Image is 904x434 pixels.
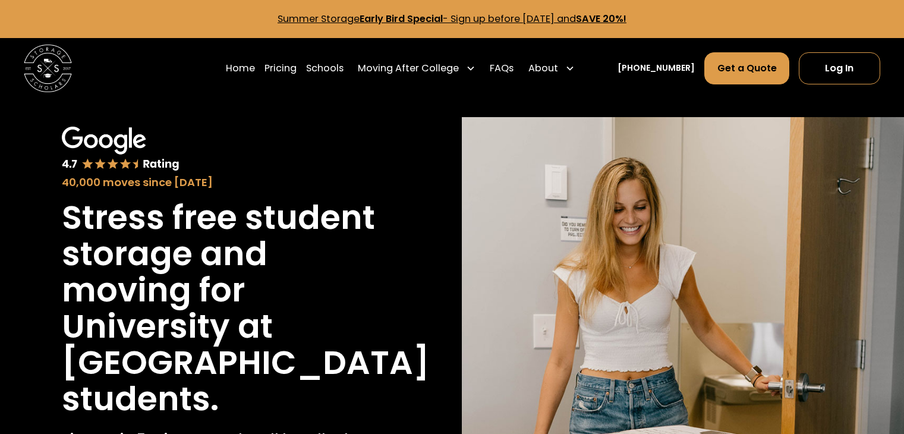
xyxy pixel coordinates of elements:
h1: Stress free student storage and moving for [62,200,380,309]
div: About [528,61,558,76]
img: Google 4.7 star rating [62,127,179,172]
strong: SAVE 20%! [576,12,626,26]
div: Moving After College [358,61,459,76]
a: [PHONE_NUMBER] [618,62,695,74]
a: Get a Quote [704,52,789,84]
a: Home [226,52,255,85]
a: FAQs [490,52,514,85]
div: 40,000 moves since [DATE] [62,174,380,190]
img: Storage Scholars main logo [24,45,72,93]
a: Summer StorageEarly Bird Special- Sign up before [DATE] andSAVE 20%! [278,12,626,26]
a: Log In [799,52,880,84]
div: Moving After College [353,52,480,85]
div: About [524,52,579,85]
h1: students. [62,381,219,417]
h1: University at [GEOGRAPHIC_DATA] [62,309,429,381]
strong: Early Bird Special [360,12,443,26]
a: Schools [306,52,344,85]
a: Pricing [264,52,297,85]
